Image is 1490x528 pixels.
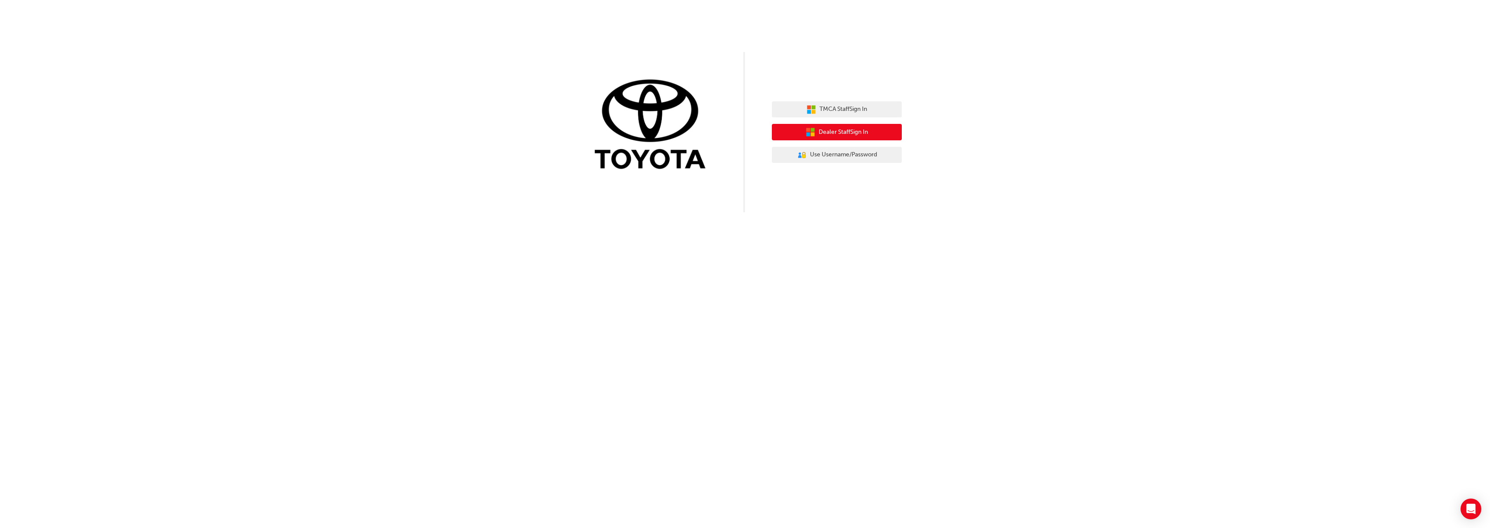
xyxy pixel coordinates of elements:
span: Dealer Staff Sign In [819,127,868,137]
span: TMCA Staff Sign In [819,104,867,114]
button: Use Username/Password [772,147,902,163]
button: TMCA StaffSign In [772,101,902,118]
div: Open Intercom Messenger [1461,499,1481,519]
span: Use Username/Password [810,150,877,160]
button: Dealer StaffSign In [772,124,902,140]
img: Trak [588,78,718,173]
